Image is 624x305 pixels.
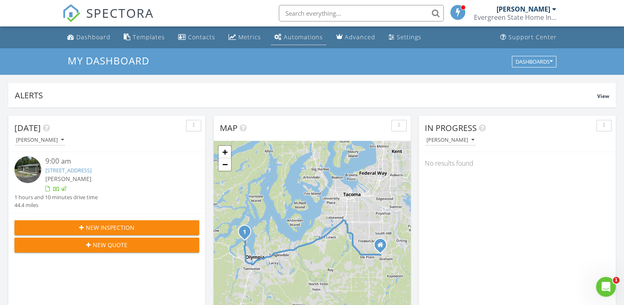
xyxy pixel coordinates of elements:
[380,245,385,250] div: 9314 224th ST E , Graham WA 98338
[245,231,250,236] div: 3041 46th Ave NW , Olympia, WA 98502
[14,220,199,235] button: New Inspection
[219,146,231,158] a: Zoom in
[225,30,264,45] a: Metrics
[497,5,550,13] div: [PERSON_NAME]
[14,201,98,209] div: 44.4 miles
[16,137,64,143] div: [PERSON_NAME]
[425,122,477,133] span: In Progress
[397,33,421,41] div: Settings
[419,152,616,174] div: No results found
[613,277,619,284] span: 1
[279,5,444,21] input: Search everything...
[14,122,41,133] span: [DATE]
[120,30,168,45] a: Templates
[238,33,261,41] div: Metrics
[14,135,66,146] button: [PERSON_NAME]
[93,241,127,249] span: New Quote
[333,30,379,45] a: Advanced
[64,30,114,45] a: Dashboard
[220,122,238,133] span: Map
[219,158,231,171] a: Zoom out
[133,33,165,41] div: Templates
[516,59,553,64] div: Dashboards
[14,238,199,253] button: New Quote
[426,137,474,143] div: [PERSON_NAME]
[86,4,154,21] span: SPECTORA
[509,33,557,41] div: Support Center
[271,30,326,45] a: Automations (Basic)
[76,33,111,41] div: Dashboard
[243,229,246,235] i: 1
[62,4,80,22] img: The Best Home Inspection Software - Spectora
[45,156,184,167] div: 9:00 am
[425,135,476,146] button: [PERSON_NAME]
[14,156,199,209] a: 9:00 am [STREET_ADDRESS] [PERSON_NAME] 1 hours and 10 minutes drive time 44.4 miles
[497,30,560,45] a: Support Center
[188,33,215,41] div: Contacts
[596,277,616,297] iframe: Intercom live chat
[284,33,323,41] div: Automations
[385,30,425,45] a: Settings
[68,54,149,67] span: My Dashboard
[512,56,556,67] button: Dashboards
[597,93,609,100] span: View
[14,156,41,183] img: 9368413%2Freports%2F46e3e7a3-a662-441a-9513-10c10e7f8035%2Fcover_photos%2FstAQQgapub78gQeZyGOG%2F...
[86,223,134,232] span: New Inspection
[175,30,219,45] a: Contacts
[62,11,154,29] a: SPECTORA
[45,167,92,174] a: [STREET_ADDRESS]
[14,193,98,201] div: 1 hours and 10 minutes drive time
[474,13,556,21] div: Evergreen State Home Inspections, LLC
[15,90,597,101] div: Alerts
[45,175,92,183] span: [PERSON_NAME]
[345,33,375,41] div: Advanced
